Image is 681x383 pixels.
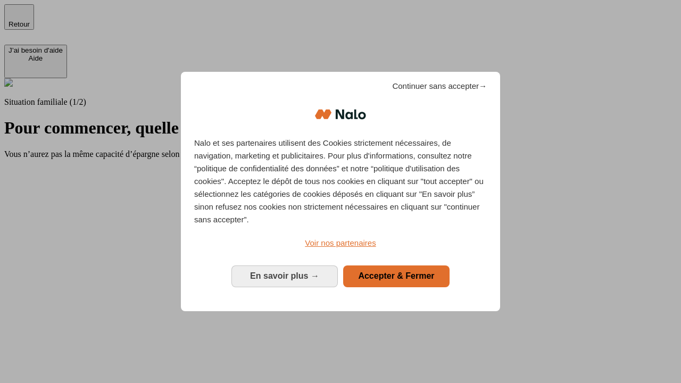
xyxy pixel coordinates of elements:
span: Continuer sans accepter→ [392,80,487,93]
div: Bienvenue chez Nalo Gestion du consentement [181,72,500,311]
span: Voir nos partenaires [305,238,376,247]
span: Accepter & Fermer [358,271,434,280]
a: Voir nos partenaires [194,237,487,249]
button: Accepter & Fermer: Accepter notre traitement des données et fermer [343,265,450,287]
span: En savoir plus → [250,271,319,280]
button: En savoir plus: Configurer vos consentements [231,265,338,287]
img: Logo [315,98,366,130]
p: Nalo et ses partenaires utilisent des Cookies strictement nécessaires, de navigation, marketing e... [194,137,487,226]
